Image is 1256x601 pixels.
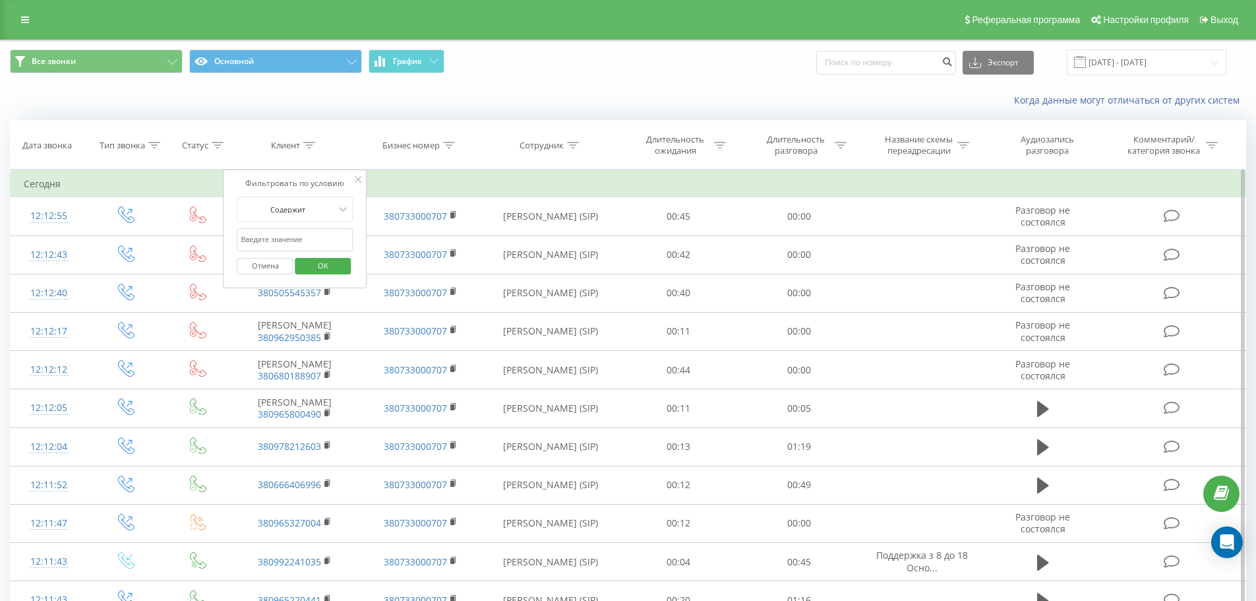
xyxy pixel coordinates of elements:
[1015,280,1070,305] span: Разговор не состоялся
[618,236,739,274] td: 00:42
[258,369,321,382] a: 380680188907
[258,478,321,491] a: 380666406996
[1014,94,1246,106] a: Когда данные могут отличаться от других систем
[876,549,968,573] span: Поддержка з 8 до 18 Осно...
[483,274,618,312] td: [PERSON_NAME] (SIP)
[384,402,447,414] a: 380733000707
[618,197,739,236] td: 00:45
[271,140,300,151] div: Клиент
[24,511,75,536] div: 12:11:47
[640,134,711,156] div: Длительность ожидания
[258,286,321,299] a: 380505545357
[483,504,618,542] td: [PERSON_NAME] (SIP)
[739,504,860,542] td: 00:00
[618,543,739,581] td: 00:04
[384,210,447,222] a: 380733000707
[1015,511,1070,535] span: Разговор не состоялся
[739,466,860,504] td: 00:49
[739,351,860,389] td: 00:00
[739,543,860,581] td: 00:45
[739,312,860,350] td: 00:00
[1211,526,1243,558] div: Open Intercom Messenger
[1015,358,1070,382] span: Разговор не состоялся
[739,389,860,427] td: 00:05
[384,248,447,261] a: 380733000707
[1015,204,1070,228] span: Разговор не состоялся
[182,140,208,151] div: Статус
[618,312,739,350] td: 00:11
[258,440,321,453] a: 380978212603
[189,49,362,73] button: Основной
[618,466,739,504] td: 00:12
[11,171,1246,197] td: Сегодня
[24,280,75,306] div: 12:12:40
[232,351,357,389] td: [PERSON_NAME]
[237,258,293,274] button: Отмена
[258,517,321,529] a: 380965327004
[520,140,564,151] div: Сотрудник
[972,15,1080,25] span: Реферальная программа
[1015,319,1070,343] span: Разговор не состоялся
[1103,15,1189,25] span: Настройки профиля
[305,255,342,276] span: OK
[1211,15,1238,25] span: Выход
[384,478,447,491] a: 380733000707
[618,274,739,312] td: 00:40
[24,357,75,383] div: 12:12:12
[24,319,75,344] div: 12:12:17
[618,389,739,427] td: 00:11
[618,427,739,466] td: 00:13
[483,427,618,466] td: [PERSON_NAME] (SIP)
[1004,134,1090,156] div: Аудиозапись разговора
[232,389,357,427] td: [PERSON_NAME]
[963,51,1034,75] button: Экспорт
[483,466,618,504] td: [PERSON_NAME] (SIP)
[483,197,618,236] td: [PERSON_NAME] (SIP)
[24,395,75,421] div: 12:12:05
[237,228,353,251] input: Введите значение
[24,434,75,460] div: 12:12:04
[739,236,860,274] td: 00:00
[483,389,618,427] td: [PERSON_NAME] (SIP)
[24,203,75,229] div: 12:12:55
[258,408,321,420] a: 380965800490
[382,140,440,151] div: Бизнес номер
[100,140,145,151] div: Тип звонка
[816,51,956,75] input: Поиск по номеру
[483,543,618,581] td: [PERSON_NAME] (SIP)
[618,351,739,389] td: 00:44
[739,427,860,466] td: 01:19
[232,312,357,350] td: [PERSON_NAME]
[393,57,422,66] span: График
[24,472,75,498] div: 12:11:52
[384,286,447,299] a: 380733000707
[10,49,183,73] button: Все звонки
[618,504,739,542] td: 00:12
[24,242,75,268] div: 12:12:43
[369,49,444,73] button: График
[22,140,72,151] div: Дата звонка
[483,351,618,389] td: [PERSON_NAME] (SIP)
[384,364,447,376] a: 380733000707
[237,177,353,190] div: Фильтровать по условию
[483,312,618,350] td: [PERSON_NAME] (SIP)
[739,197,860,236] td: 00:00
[295,258,351,274] button: OK
[32,56,76,67] span: Все звонки
[258,331,321,344] a: 380962950385
[258,555,321,568] a: 380992241035
[384,555,447,568] a: 380733000707
[384,517,447,529] a: 380733000707
[384,325,447,337] a: 380733000707
[739,274,860,312] td: 00:00
[1015,242,1070,267] span: Разговор не состоялся
[761,134,831,156] div: Длительность разговора
[483,236,618,274] td: [PERSON_NAME] (SIP)
[883,134,954,156] div: Название схемы переадресации
[384,440,447,453] a: 380733000707
[24,549,75,575] div: 12:11:43
[1125,134,1203,156] div: Комментарий/категория звонка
